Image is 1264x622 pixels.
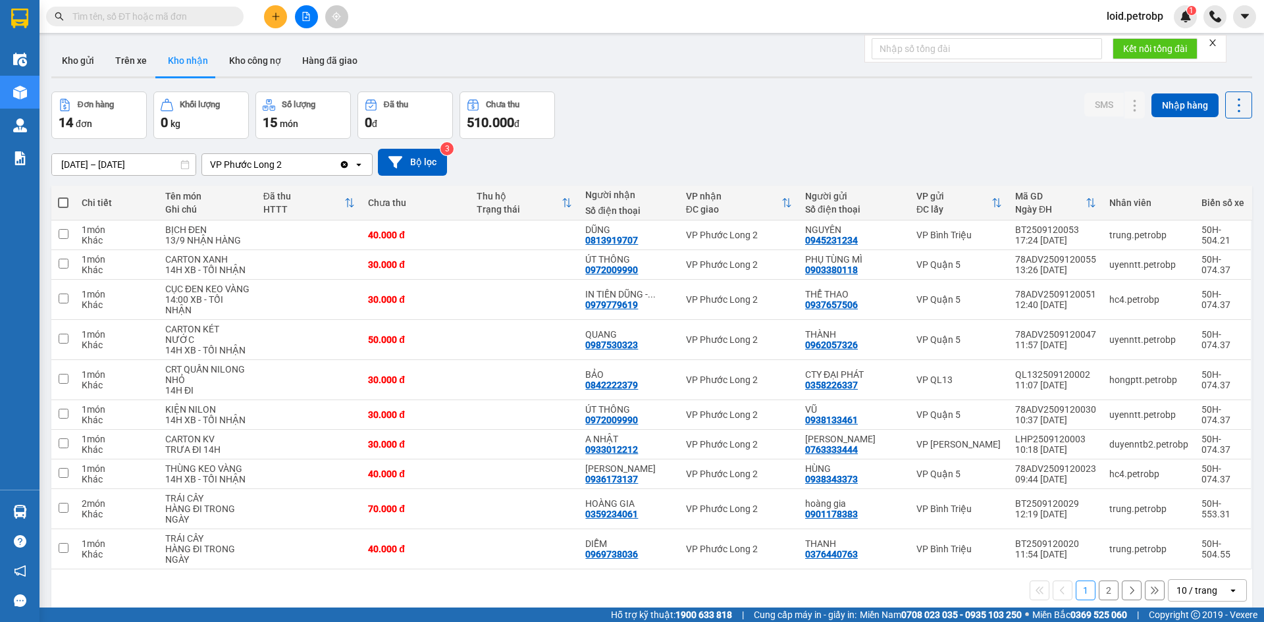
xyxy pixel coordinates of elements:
input: Nhập số tổng đài [872,38,1102,59]
img: warehouse-icon [13,86,27,99]
span: ... [648,289,656,299]
span: 0 [365,115,372,130]
div: VP Quận 5 [916,409,1002,420]
span: Kết nối tổng đài [1123,41,1187,56]
sup: 1 [1187,6,1196,15]
div: hoàng gia [805,498,903,509]
div: CARTON XANH [165,254,250,265]
div: Khác [82,380,152,390]
div: HTTT [263,204,345,215]
div: Số lượng [282,100,315,109]
span: Miền Nam [860,608,1022,622]
div: 2 món [82,498,152,509]
div: trung.petrobp [1109,230,1188,240]
div: 1 món [82,463,152,474]
img: phone-icon [1209,11,1221,22]
button: Chưa thu510.000đ [460,91,555,139]
img: logo-vxr [11,9,28,28]
div: 0945231234 [805,235,858,246]
div: Chưa thu [486,100,519,109]
div: Số điện thoại [805,204,903,215]
div: Đã thu [384,100,408,109]
span: question-circle [14,535,26,548]
div: BT2509120020 [1015,538,1096,549]
div: 0979779619 [585,299,638,310]
svg: Clear value [339,159,350,170]
button: Trên xe [105,45,157,76]
th: Toggle SortBy [257,186,362,220]
div: HÀNG ĐI TRONG NGÀY [165,504,250,525]
div: 14H XB - TỐI NHẬN [165,415,250,425]
div: 0937657506 [805,299,858,310]
div: ÚT THÔNG [585,404,672,415]
span: 510.000 [467,115,514,130]
div: 10:37 [DATE] [1015,415,1096,425]
div: Khác [82,415,152,425]
div: THÙNG KEO VÀNG [165,463,250,474]
div: THỂ THAO [805,289,903,299]
div: 0903380118 [805,265,858,275]
button: SMS [1084,93,1124,117]
span: file-add [302,12,311,21]
span: | [1137,608,1139,622]
div: TRƯA ĐI 14H [165,444,250,455]
div: 12:19 [DATE] [1015,509,1096,519]
div: KIỆN NILON [165,404,250,415]
span: món [280,118,298,129]
div: HOÀNG GIA [585,498,672,509]
div: Ngày ĐH [1015,204,1086,215]
div: 1 món [82,329,152,340]
div: 0936173137 [585,474,638,484]
button: Hàng đã giao [292,45,368,76]
span: search [55,12,64,21]
input: Select a date range. [52,154,196,175]
div: 50H-553.31 [1201,498,1244,519]
div: 0901178383 [805,509,858,519]
span: 14 [59,115,73,130]
span: đơn [76,118,92,129]
div: HÀNG ĐI TRONG NGÀY [165,544,250,565]
div: 0358226337 [805,380,858,390]
div: 14H XB - TỐI NHẬN [165,265,250,275]
div: 1 món [82,224,152,235]
th: Toggle SortBy [470,186,579,220]
span: 0 [161,115,168,130]
div: 14H ĐI [165,385,250,396]
button: aim [325,5,348,28]
div: 50H-074.37 [1201,369,1244,390]
div: uyenntt.petrobp [1109,409,1188,420]
button: Kho nhận [157,45,219,76]
span: đ [372,118,377,129]
div: 78ADV2509120023 [1015,463,1096,474]
div: 50H-074.37 [1201,289,1244,310]
div: Thu hộ [477,191,562,201]
div: 0813919707 [585,235,638,246]
div: uyenntt.petrobp [1109,334,1188,345]
button: Kho công nợ [219,45,292,76]
div: 0969738036 [585,549,638,559]
div: 12:40 [DATE] [1015,299,1096,310]
button: 1 [1076,581,1095,600]
span: message [14,594,26,607]
div: 30.000 đ [368,294,463,305]
span: aim [332,12,341,21]
div: 1 món [82,369,152,380]
div: TRÁI CÂY [165,493,250,504]
span: caret-down [1239,11,1251,22]
div: 50H-504.55 [1201,538,1244,559]
div: 10:18 [DATE] [1015,444,1096,455]
div: VP Phước Long 2 [210,158,282,171]
div: 30.000 đ [368,375,463,385]
sup: 3 [440,142,454,155]
div: TRÁI CÂY [165,533,250,544]
div: 0842222379 [585,380,638,390]
div: 14:00 XB - TỐI NHẬN [165,294,250,315]
div: CRT QUẤN NILONG NHỎ [165,364,250,385]
div: CARTON KV [165,434,250,444]
div: 13/9 NHẬN HÀNG [165,235,250,246]
div: 40.000 đ [368,469,463,479]
div: VP Bình Triệu [916,504,1002,514]
div: 78ADV2509120047 [1015,329,1096,340]
svg: open [1228,585,1238,596]
span: copyright [1191,610,1200,619]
